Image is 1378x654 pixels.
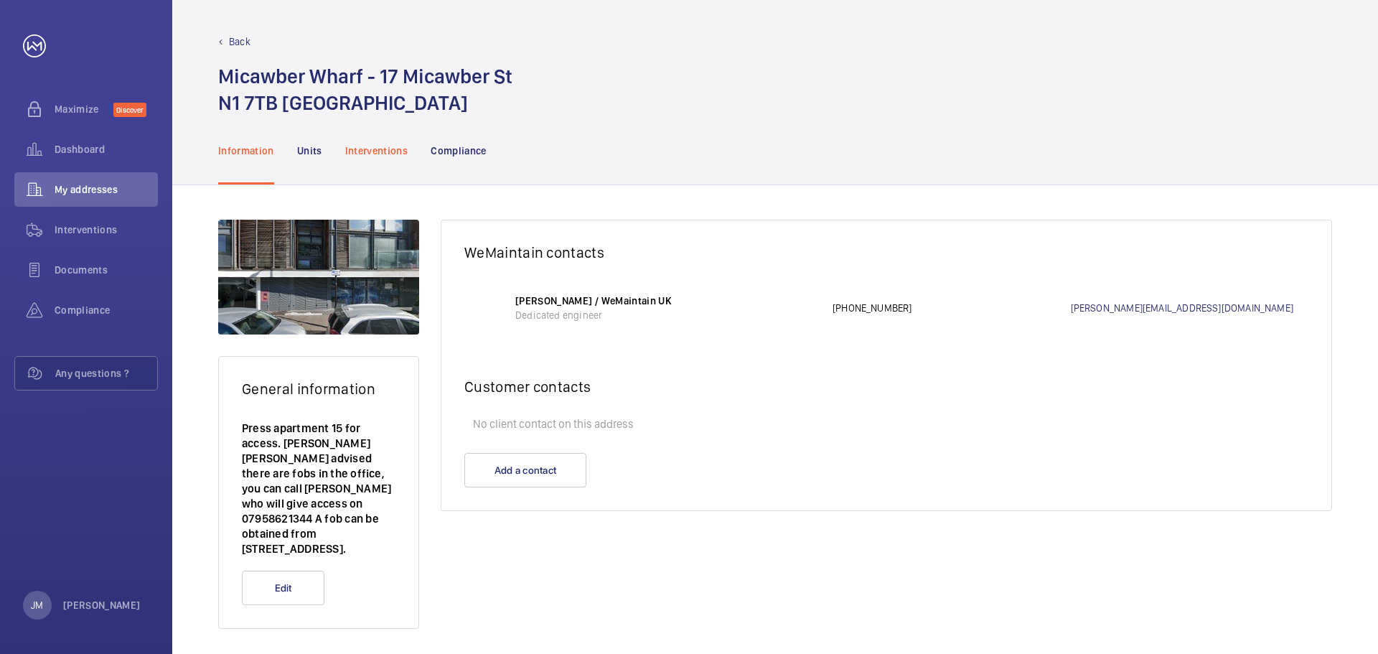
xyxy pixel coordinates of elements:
[833,301,1071,315] p: [PHONE_NUMBER]
[55,182,158,197] span: My addresses
[242,571,324,605] button: Edit
[464,410,1308,439] p: No client contact on this address
[55,142,158,157] span: Dashboard
[218,63,512,116] h1: Micawber Wharf - 17 Micawber St N1 7TB [GEOGRAPHIC_DATA]
[464,243,1308,261] h2: WeMaintain contacts
[229,34,250,49] p: Back
[55,102,113,116] span: Maximize
[431,144,487,158] p: Compliance
[63,598,141,612] p: [PERSON_NAME]
[55,366,157,380] span: Any questions ?
[31,598,43,612] p: JM
[55,223,158,237] span: Interventions
[1071,301,1309,315] a: [PERSON_NAME][EMAIL_ADDRESS][DOMAIN_NAME]
[297,144,322,158] p: Units
[55,303,158,317] span: Compliance
[345,144,408,158] p: Interventions
[515,308,818,322] p: Dedicated engineer
[218,144,274,158] p: Information
[464,453,586,487] button: Add a contact
[113,103,146,117] span: Discover
[242,380,395,398] h2: General information
[464,378,1308,396] h2: Customer contacts
[242,421,395,556] p: Press apartment 15 for access. [PERSON_NAME] [PERSON_NAME] advised there are fobs in the office, ...
[515,294,818,308] p: [PERSON_NAME] / WeMaintain UK
[55,263,158,277] span: Documents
